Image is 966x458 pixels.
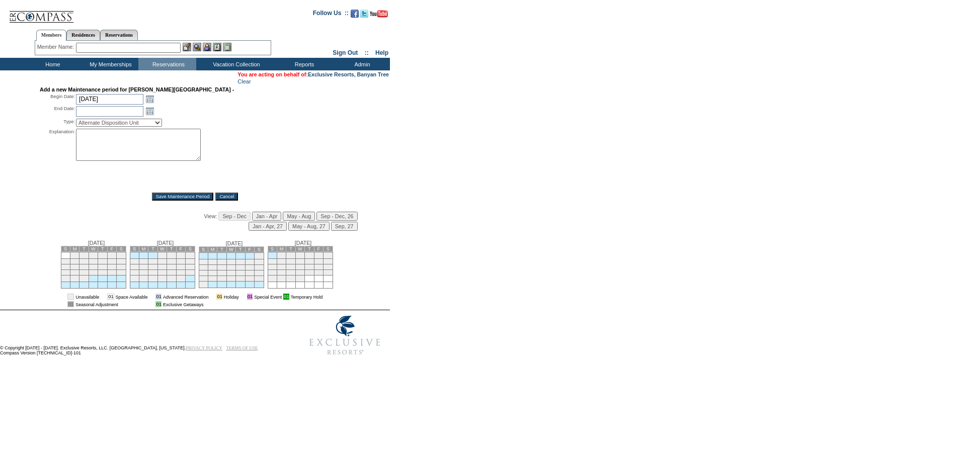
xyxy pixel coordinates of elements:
td: T [305,246,314,252]
td: W [89,246,98,252]
td: S [117,246,126,252]
td: 4 [305,252,314,259]
td: 17 [89,264,98,270]
td: 01 [247,294,253,300]
div: Type: [40,119,75,127]
td: M [139,246,148,252]
td: 7 [268,259,277,264]
td: 3 [176,252,185,259]
td: 01 [155,301,161,307]
td: T [148,246,157,252]
div: Member Name: [37,43,76,51]
input: Sep - Dec, 26 [316,212,357,221]
a: Members [36,30,67,41]
a: Open the calendar popup. [144,94,155,105]
td: 29 [277,276,286,282]
td: 11 [186,259,195,264]
td: 14 [245,265,254,270]
td: 14 [148,264,157,270]
span: [DATE] [88,240,105,246]
td: 15 [70,264,79,270]
td: 23 [199,276,208,282]
td: 24 [89,270,98,276]
a: Help [375,49,388,56]
td: 13 [236,265,245,270]
td: 01 [67,301,74,307]
td: 22 [255,270,264,276]
td: 29 [157,276,167,282]
td: 4 [217,259,226,265]
td: 5 [226,259,235,265]
td: 11 [305,259,314,264]
td: 8 [277,259,286,264]
td: 28 [268,276,277,282]
img: Become our fan on Facebook [351,10,359,18]
input: May - Aug [283,212,315,221]
td: 22 [277,270,286,276]
td: 29 [70,276,79,282]
td: 26 [314,270,323,276]
a: Become our fan on Facebook [351,13,359,19]
td: 26 [130,276,139,282]
td: 13 [139,264,148,270]
td: 16 [79,264,89,270]
td: T [79,246,89,252]
td: 15 [277,264,286,270]
img: View [193,43,201,51]
td: 12 [226,265,235,270]
td: 21 [268,270,277,276]
td: 24 [176,270,185,276]
td: F [107,246,116,252]
td: 18 [98,264,107,270]
td: S [324,246,333,252]
td: 27 [324,270,333,276]
td: 25 [217,276,226,282]
td: 31 [295,276,304,282]
td: 25 [186,270,195,276]
input: Sep - Dec [218,212,250,221]
td: M [208,247,217,252]
td: Advanced Reservation [163,294,209,300]
td: 5 [130,259,139,264]
td: Special Event [254,294,282,300]
td: 10 [295,259,304,264]
img: Exclusive Resorts [300,310,390,360]
td: 4 [98,252,107,259]
td: Home [23,58,80,70]
td: 5 [107,252,116,259]
td: M [70,246,79,252]
td: Seasonal Adjustment [75,301,147,307]
div: End Date: [40,106,75,117]
td: 16 [286,264,295,270]
td: 20 [236,270,245,276]
td: 2 [286,252,295,259]
input: Save Maintenance Period [152,193,214,201]
td: 11 [98,259,107,264]
img: Follow us on Twitter [360,10,368,18]
a: Follow us on Twitter [360,13,368,19]
td: 2 [79,252,89,259]
td: 01 [67,294,74,300]
td: 10 [89,259,98,264]
td: 10 [176,259,185,264]
td: 5 [314,252,323,259]
td: 6 [236,259,245,265]
td: 11 [217,265,226,270]
td: Holiday [224,294,239,300]
td: 22 [157,270,167,276]
td: S [268,246,277,252]
td: 8 [255,259,264,265]
td: S [255,247,264,252]
td: Exclusive Getaways [163,301,209,307]
td: Reservations [138,58,196,70]
td: 13 [324,259,333,264]
td: 7 [61,259,70,264]
td: 29 [255,276,264,282]
img: Reservations [213,43,221,51]
td: W [295,246,304,252]
td: Reports [274,58,332,70]
img: i.gif [240,294,246,299]
td: 14 [61,264,70,270]
td: 1 [255,253,264,259]
td: 19 [130,270,139,276]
